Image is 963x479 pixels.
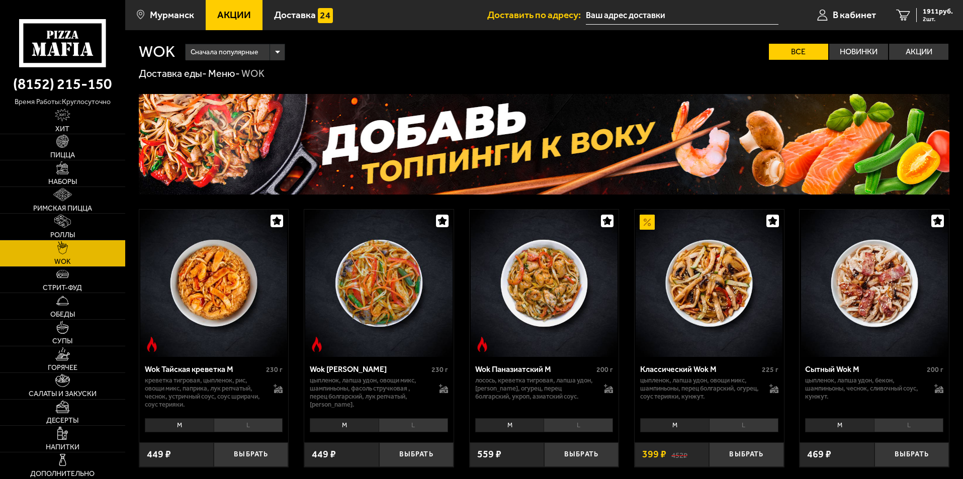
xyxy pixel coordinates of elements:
[640,364,759,374] div: Классический Wok M
[829,44,889,60] label: Новинки
[30,470,95,477] span: Дополнительно
[475,376,594,401] p: лосось, креветка тигровая, лапша удон, [PERSON_NAME], огурец, перец болгарский, укроп, азиатский ...
[801,210,948,356] img: Сытный Wok M
[596,365,613,374] span: 200 г
[431,365,448,374] span: 230 г
[475,337,490,352] img: Острое блюдо
[586,6,778,25] input: Ваш адрес доставки
[309,337,324,352] img: Острое блюдо
[310,376,429,409] p: цыпленок, лапша удон, овощи микс, шампиньоны, фасоль стручковая , перец болгарский, лук репчатый,...
[800,210,949,356] a: Сытный Wok M
[379,442,454,467] button: Выбрать
[217,10,251,20] span: Акции
[50,232,75,239] span: Роллы
[475,418,544,432] li: M
[48,178,77,185] span: Наборы
[55,126,69,133] span: Хит
[310,364,429,374] div: Wok [PERSON_NAME]
[147,449,171,459] span: 449 ₽
[805,364,924,374] div: Сытный Wok M
[266,365,283,374] span: 230 г
[487,10,586,20] span: Доставить по адресу:
[318,8,333,23] img: 15daf4d41897b9f0e9f617042186c801.svg
[145,364,264,374] div: Wok Тайская креветка M
[709,418,778,432] li: L
[139,67,207,79] a: Доставка еды-
[640,376,759,401] p: цыпленок, лапша удон, овощи микс, шампиньоны, перец болгарский, огурец, соус терияки, кунжут.
[191,43,258,62] span: Сначала популярные
[139,44,175,60] h1: WOK
[305,210,452,356] img: Wok Карри М
[43,284,82,292] span: Стрит-фуд
[46,417,78,424] span: Десерты
[312,449,336,459] span: 449 ₽
[762,365,778,374] span: 225 г
[874,442,949,467] button: Выбрать
[923,16,953,22] span: 2 шт.
[640,418,709,432] li: M
[241,67,265,80] div: WOK
[144,337,159,352] img: Острое блюдо
[544,418,613,432] li: L
[48,364,77,371] span: Горячее
[586,6,778,25] span: улица Алексея Хлобыстова, 20к1
[471,210,618,356] img: Wok Паназиатский M
[477,449,501,459] span: 559 ₽
[139,210,289,356] a: Острое блюдоWok Тайская креветка M
[214,418,283,432] li: L
[544,442,619,467] button: Выбрать
[50,311,75,318] span: Обеды
[379,418,448,432] li: L
[640,215,655,230] img: Акционный
[208,67,240,79] a: Меню-
[769,44,828,60] label: Все
[274,10,316,20] span: Доставка
[671,449,687,459] s: 452 ₽
[636,210,782,356] img: Классический Wok M
[874,418,943,432] li: L
[709,442,783,467] button: Выбрать
[150,10,194,20] span: Мурманск
[304,210,454,356] a: Острое блюдоWok Карри М
[29,391,97,398] span: Салаты и закуски
[33,205,92,212] span: Римская пицца
[145,418,214,432] li: M
[475,364,594,374] div: Wok Паназиатский M
[923,8,953,15] span: 1911 руб.
[635,210,784,356] a: АкционныйКлассический Wok M
[54,258,71,265] span: WOK
[145,376,264,409] p: креветка тигровая, цыпленок, рис, овощи микс, паприка, лук репчатый, чеснок, устричный соус, соус...
[927,365,943,374] span: 200 г
[310,418,379,432] li: M
[46,444,79,451] span: Напитки
[642,449,666,459] span: 399 ₽
[470,210,619,356] a: Острое блюдоWok Паназиатский M
[805,376,924,401] p: цыпленок, лапша удон, бекон, шампиньоны, чеснок, сливочный соус, кунжут.
[52,338,72,345] span: Супы
[140,210,287,356] img: Wok Тайская креветка M
[805,418,874,432] li: M
[214,442,288,467] button: Выбрать
[50,152,75,159] span: Пицца
[889,44,948,60] label: Акции
[833,10,876,20] span: В кабинет
[807,449,831,459] span: 469 ₽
